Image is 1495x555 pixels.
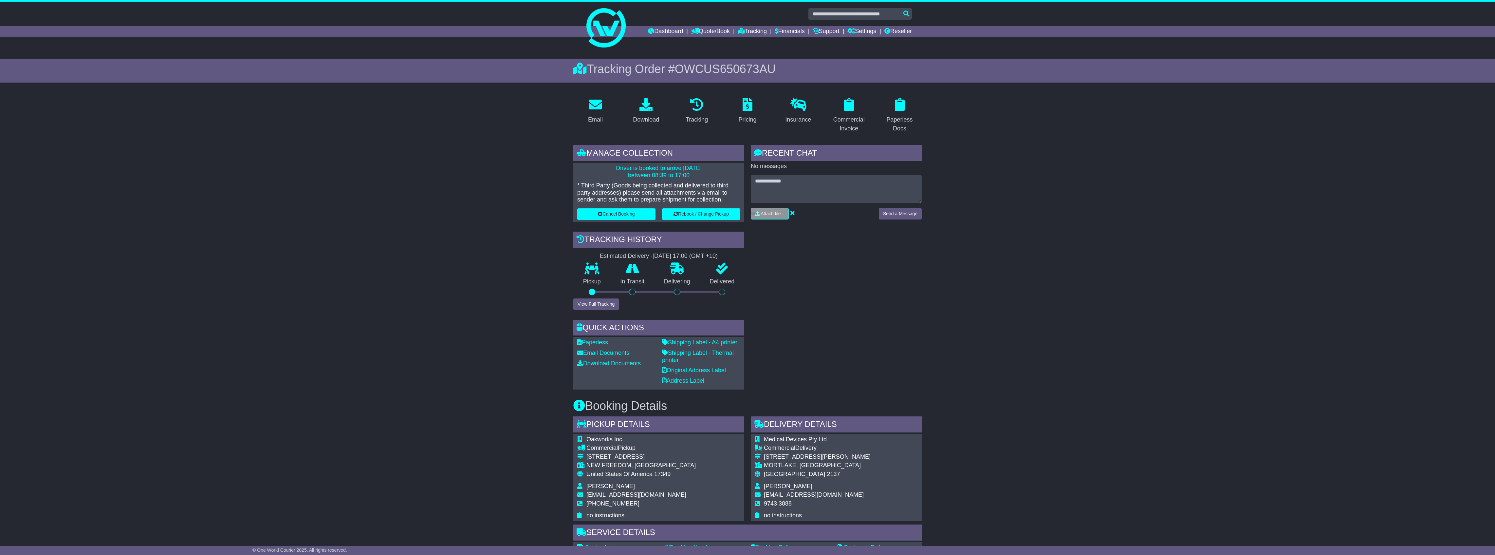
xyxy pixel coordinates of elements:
a: Shipping Label - Thermal printer [662,350,734,363]
span: © One World Courier 2025. All rights reserved. [252,547,347,553]
div: Pricing [738,115,756,124]
a: Download Documents [577,360,641,367]
span: United States Of America [586,471,653,477]
p: Pickup [573,278,611,285]
div: Quick Actions [573,320,744,337]
span: [PHONE_NUMBER] [586,500,639,507]
span: no instructions [764,512,802,519]
div: Tracking [686,115,708,124]
div: Tracking history [573,232,744,249]
a: Commercial Invoice [827,96,871,135]
a: Paperless Docs [877,96,922,135]
a: Tracking [738,26,767,37]
a: Support [813,26,839,37]
div: MORTLAKE, [GEOGRAPHIC_DATA] [764,462,871,469]
span: 9743 3888 [764,500,792,507]
a: Settings [847,26,876,37]
div: Pickup Details [573,416,744,434]
span: Oakworks Inc [586,436,622,443]
div: Estimated Delivery - [573,253,744,260]
div: Customer Reference [838,544,918,551]
div: Service Details [573,525,922,542]
a: Paperless [577,339,608,346]
div: Delivery [764,445,871,452]
h3: Booking Details [573,399,922,412]
span: [PERSON_NAME] [764,483,812,489]
p: Delivered [700,278,745,285]
div: NEW FREEDOM, [GEOGRAPHIC_DATA] [586,462,696,469]
a: Email [584,96,607,126]
span: [EMAIL_ADDRESS][DOMAIN_NAME] [764,491,864,498]
div: Booking Reference [751,544,831,551]
div: Delivery Details [751,416,922,434]
a: Original Address Label [662,367,726,373]
span: [PERSON_NAME] [586,483,635,489]
span: Commercial [586,445,618,451]
a: Insurance [781,96,815,126]
p: In Transit [611,278,655,285]
button: Rebook / Change Pickup [662,208,740,220]
div: Carrier Name [577,544,657,551]
button: Send a Message [879,208,922,220]
span: no instructions [586,512,624,519]
div: Tracking Number [664,544,744,551]
div: Paperless Docs [882,115,917,133]
button: Cancel Booking [577,208,655,220]
p: Delivering [654,278,700,285]
div: Pickup [586,445,696,452]
a: Email Documents [577,350,629,356]
a: Shipping Label - A4 printer [662,339,737,346]
span: [EMAIL_ADDRESS][DOMAIN_NAME] [586,491,686,498]
div: Download [633,115,659,124]
div: Commercial Invoice [831,115,867,133]
a: Tracking [681,96,712,126]
p: Driver is booked to arrive [DATE] between 08:39 to 17:00 [577,165,740,179]
span: OWCUS650673AU [675,62,776,76]
p: No messages [751,163,922,170]
span: Commercial [764,445,795,451]
span: 2137 [827,471,840,477]
div: RECENT CHAT [751,145,922,163]
div: [DATE] 17:00 (GMT +10) [653,253,718,260]
a: Pricing [734,96,761,126]
div: Tracking Order # [573,62,922,76]
div: [STREET_ADDRESS] [586,453,696,461]
a: Address Label [662,377,704,384]
a: Dashboard [648,26,683,37]
div: [STREET_ADDRESS][PERSON_NAME] [764,453,871,461]
p: * Third Party (Goods being collected and delivered to third party addresses) please send all atta... [577,182,740,203]
div: Email [588,115,603,124]
div: Manage collection [573,145,744,163]
div: Insurance [785,115,811,124]
a: Download [629,96,663,126]
button: View Full Tracking [573,298,619,310]
span: [GEOGRAPHIC_DATA] [764,471,825,477]
span: 17349 [654,471,671,477]
a: Reseller [884,26,912,37]
a: Quote/Book [691,26,730,37]
a: Financials [775,26,805,37]
span: Medical Devices Pty Ltd [764,436,827,443]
